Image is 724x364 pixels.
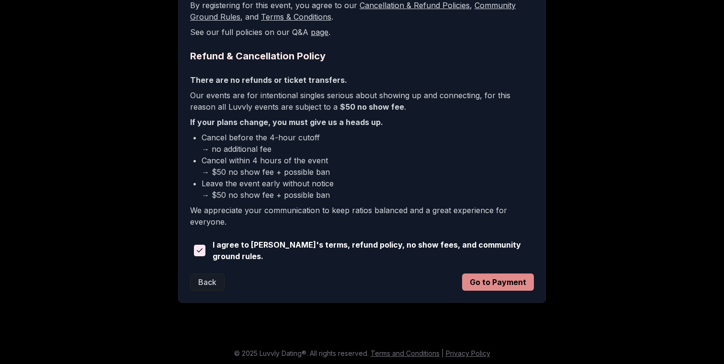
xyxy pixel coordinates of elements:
[190,74,534,86] p: There are no refunds or ticket transfers.
[190,26,534,38] p: See our full policies on our Q&A .
[360,0,470,10] a: Cancellation & Refund Policies
[190,49,534,63] h2: Refund & Cancellation Policy
[202,155,534,178] li: Cancel within 4 hours of the event → $50 no show fee + possible ban
[190,116,534,128] p: If your plans change, you must give us a heads up.
[441,349,444,357] span: |
[202,132,534,155] li: Cancel before the 4-hour cutoff → no additional fee
[190,273,225,291] button: Back
[340,102,404,112] b: $50 no show fee
[202,178,534,201] li: Leave the event early without notice → $50 no show fee + possible ban
[190,205,534,227] p: We appreciate your communication to keep ratios balanced and a great experience for everyone.
[261,12,331,22] a: Terms & Conditions
[371,349,440,357] a: Terms and Conditions
[213,239,534,262] span: I agree to [PERSON_NAME]'s terms, refund policy, no show fees, and community ground rules.
[462,273,534,291] button: Go to Payment
[190,90,534,113] p: Our events are for intentional singles serious about showing up and connecting, for this reason a...
[446,349,490,357] a: Privacy Policy
[311,27,328,37] a: page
